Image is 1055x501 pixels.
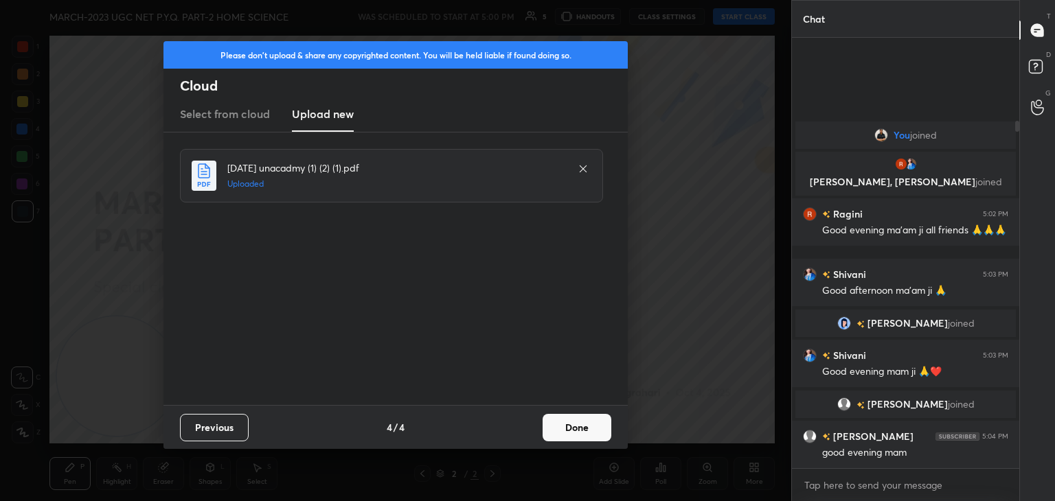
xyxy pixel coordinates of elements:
p: Chat [792,1,836,37]
div: 5:04 PM [982,432,1008,441]
div: Good evening ma'am ji all friends 🙏🙏🙏 [822,224,1008,237]
p: T [1047,11,1051,21]
img: 3dd6aa6d0e944810a30a7c6465ac13ad.jpg [904,157,918,171]
span: You [894,130,910,141]
img: 3dd6aa6d0e944810a30a7c6465ac13ad.jpg [803,349,817,362]
span: [PERSON_NAME] [867,318,948,329]
h2: Cloud [180,77,628,95]
img: 3 [894,157,908,171]
h4: / [394,420,398,434]
img: no-rating-badge.077c3623.svg [822,433,830,441]
h6: Shivani [830,267,866,281]
h4: [DATE] unacadmy (1) (2) (1).pdf [227,161,564,175]
h3: Upload new [292,106,354,122]
img: no-rating-badge.077c3623.svg [857,401,865,409]
h4: 4 [387,420,392,434]
img: default.png [803,430,817,443]
img: 3dd6aa6d0e944810a30a7c6465ac13ad.jpg [803,268,817,281]
span: joined [948,318,975,329]
h6: Ragini [830,207,863,221]
h6: [PERSON_NAME] [830,429,914,443]
span: joined [910,130,937,141]
div: 5:02 PM [983,210,1008,218]
span: [PERSON_NAME] [867,399,948,410]
img: no-rating-badge.077c3623.svg [822,211,830,218]
button: Done [543,414,611,441]
span: joined [975,175,1002,188]
div: 5:03 PM [983,351,1008,360]
p: [PERSON_NAME], [PERSON_NAME] [804,176,1008,187]
div: good evening mam [822,446,1008,460]
img: no-rating-badge.077c3623.svg [822,271,830,279]
img: ac1245674e8d465aac1aa0ff8abd4772.jpg [874,128,888,142]
div: 5:03 PM [983,270,1008,279]
img: 4P8fHbbgJtejmAAAAAElFTkSuQmCC [935,432,979,441]
div: Good evening mam ji 🙏❤️ [822,365,1008,379]
div: Good afternoon ma'am ji 🙏 [822,284,1008,298]
h6: Shivani [830,348,866,362]
img: no-rating-badge.077c3623.svg [857,321,865,328]
img: no-rating-badge.077c3623.svg [822,352,830,360]
img: 72393776_AD72BC16-606C-4BE7-99AD-CE215993D825.png [837,316,851,330]
p: D [1046,49,1051,60]
h5: Uploaded [227,178,564,190]
p: G [1045,88,1051,98]
h4: 4 [399,420,405,434]
img: 3 [803,207,817,221]
span: joined [948,399,975,410]
img: default.png [837,397,851,411]
div: grid [792,119,1019,469]
button: Previous [180,414,249,441]
div: Please don't upload & share any copyrighted content. You will be held liable if found doing so. [163,41,628,69]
